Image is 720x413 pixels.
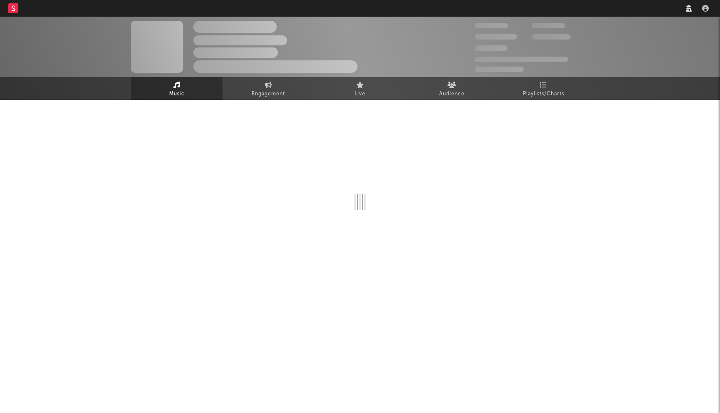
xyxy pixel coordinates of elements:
span: Audience [439,89,465,99]
a: Playlists/Charts [497,77,589,100]
span: 1,000,000 [532,34,570,40]
span: Live [355,89,365,99]
a: Audience [406,77,497,100]
span: 100,000 [475,45,507,51]
span: Engagement [252,89,285,99]
span: 50,000,000 Monthly Listeners [475,57,568,62]
a: Music [131,77,222,100]
span: Playlists/Charts [523,89,564,99]
span: Jump Score: 85.0 [475,67,524,72]
span: 100,000 [532,23,565,28]
span: 300,000 [475,23,508,28]
span: Music [169,89,185,99]
a: Engagement [222,77,314,100]
span: 50,000,000 [475,34,517,40]
a: Live [314,77,406,100]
